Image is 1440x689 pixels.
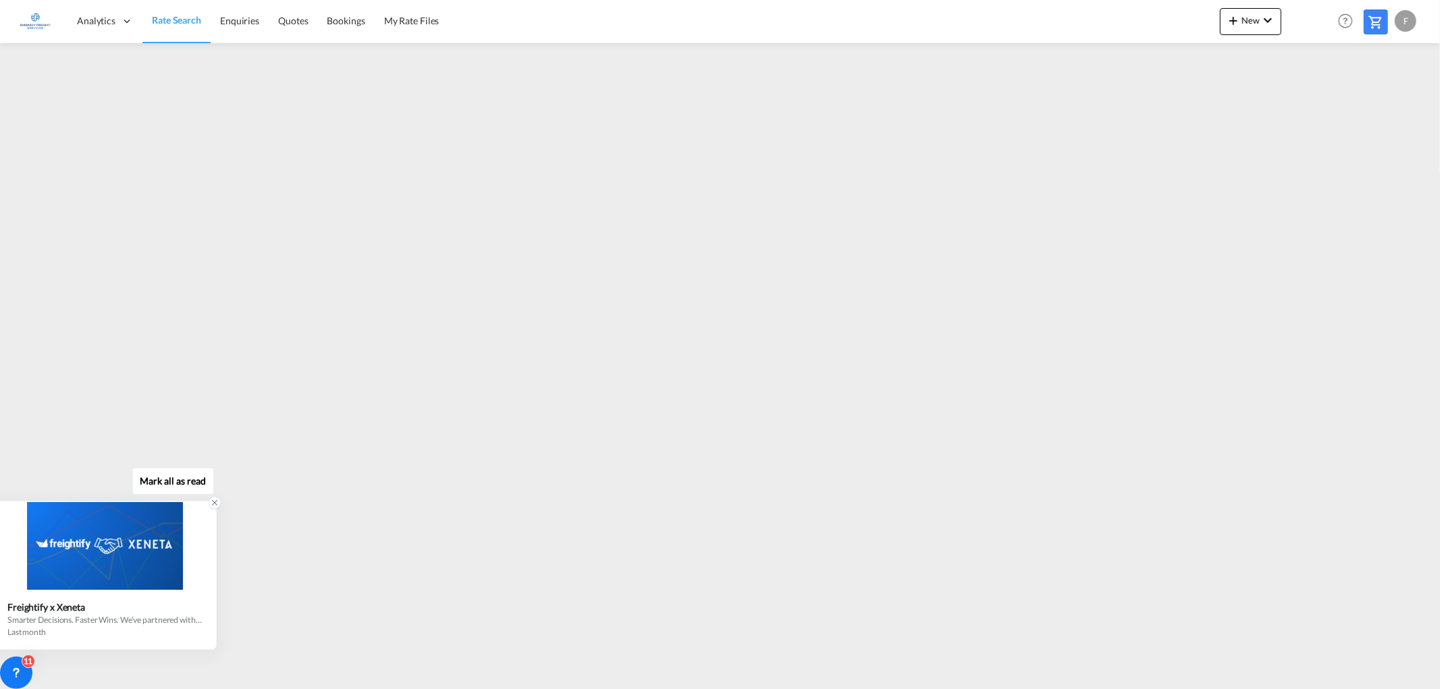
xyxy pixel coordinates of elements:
div: Help [1334,9,1364,34]
md-icon: icon-chevron-down [1260,12,1276,28]
span: Help [1334,9,1357,32]
img: e1326340b7c511ef854e8d6a806141ad.jpg [20,6,51,36]
div: F [1395,10,1416,32]
span: Rate Search [152,14,201,26]
span: My Rate Files [384,15,439,26]
span: Quotes [278,15,308,26]
button: icon-plus 400-fgNewicon-chevron-down [1220,8,1281,35]
span: Enquiries [220,15,259,26]
span: New [1225,15,1276,26]
span: Analytics [77,14,115,28]
span: Bookings [327,15,365,26]
md-icon: icon-plus 400-fg [1225,12,1242,28]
